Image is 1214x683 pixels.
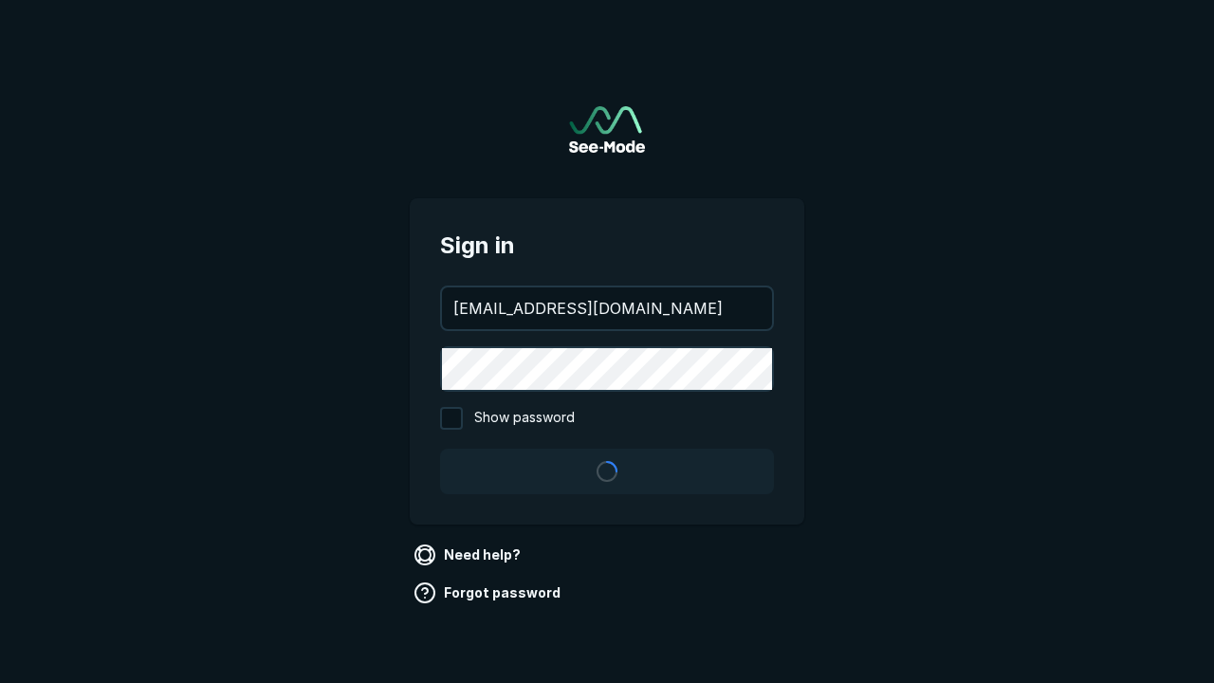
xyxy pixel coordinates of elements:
input: your@email.com [442,287,772,329]
img: See-Mode Logo [569,106,645,153]
a: Go to sign in [569,106,645,153]
a: Forgot password [410,578,568,608]
span: Show password [474,407,575,430]
a: Need help? [410,540,528,570]
span: Sign in [440,229,774,263]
